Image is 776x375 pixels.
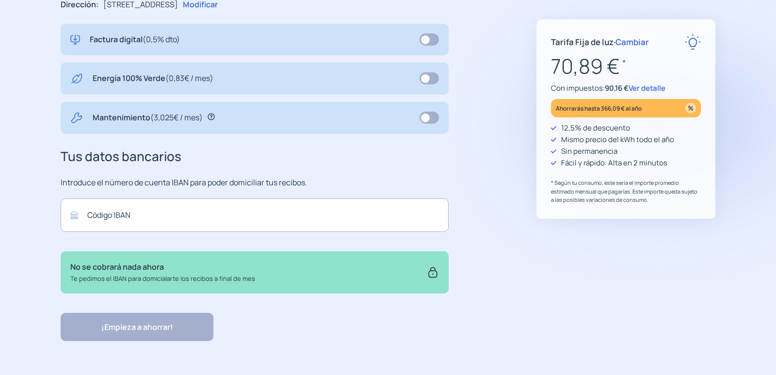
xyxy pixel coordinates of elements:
img: digital-invoice.svg [70,33,80,46]
img: tool.svg [70,112,83,124]
p: * Según tu consumo, este sería el importe promedio estimado mensual que pagarías. Este importe qu... [551,179,701,204]
span: (3,025€ / mes) [150,112,203,123]
span: Ver detalle [629,83,665,93]
p: 12,5% de descuento [561,122,630,134]
span: Cambiar [615,36,649,48]
p: Mantenimiento [93,112,203,124]
p: 70,89 € [551,50,701,82]
img: energy-green.svg [70,72,83,85]
span: 90,16 € [605,83,629,93]
p: Sin permanencia [561,146,617,157]
p: Con impuestos: [551,82,701,94]
p: Tarifa Fija de luz · [551,35,649,49]
p: Te pedimos el IBAN para domicialarte los recibos a final de mes [70,274,255,284]
span: (0,83€ / mes) [165,73,213,83]
p: Energía 100% Verde [93,72,213,85]
p: Fácil y rápido: Alta en 2 minutos [561,157,667,169]
p: No se cobrará nada ahora [70,261,255,274]
p: Mismo precio del kWh todo el año [561,134,674,146]
h3: Tus datos bancarios [61,147,449,167]
span: (0,5% dto) [143,34,180,45]
img: percentage_icon.svg [685,103,696,114]
img: rate-E.svg [685,34,701,50]
img: secure.svg [427,261,439,283]
p: Ahorrarás hasta 366,09 € al año [556,103,642,114]
p: Factura digital [90,33,180,46]
p: Introduce el número de cuenta IBAN para poder domiciliar tus recibos. [61,177,449,189]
